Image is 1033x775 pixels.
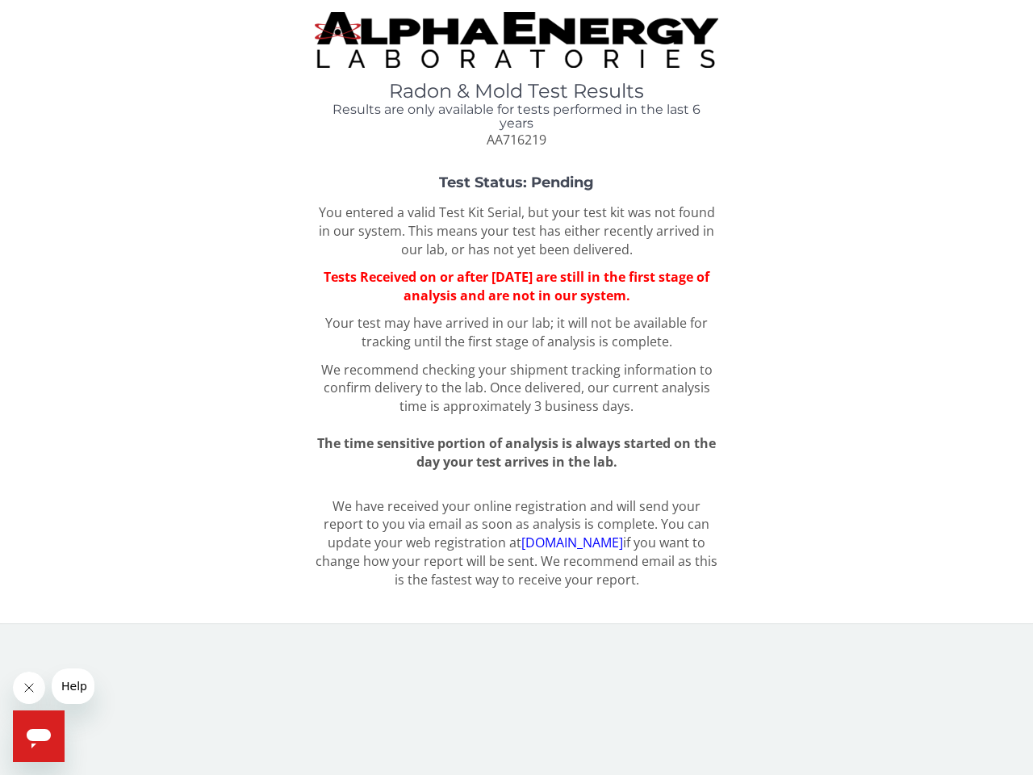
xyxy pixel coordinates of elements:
p: You entered a valid Test Kit Serial, but your test kit was not found in our system. This means yo... [315,203,718,259]
a: [DOMAIN_NAME] [521,534,623,551]
iframe: Message from company [52,668,94,704]
h4: Results are only available for tests performed in the last 6 years [315,103,718,131]
strong: Test Status: Pending [439,174,594,191]
img: TightCrop.jpg [315,12,718,68]
span: Tests Received on or after [DATE] are still in the first stage of analysis and are not in our sys... [324,268,709,304]
h1: Radon & Mold Test Results [315,81,718,102]
span: AA716219 [487,131,546,149]
p: We have received your online registration and will send your report to you via email as soon as a... [315,497,718,589]
span: The time sensitive portion of analysis is always started on the day your test arrives in the lab. [317,434,716,471]
span: Once delivered, our current analysis time is approximately 3 business days. [399,379,710,415]
p: Your test may have arrived in our lab; it will not be available for tracking until the first stag... [315,314,718,351]
span: We recommend checking your shipment tracking information to confirm delivery to the lab. [321,361,713,397]
iframe: Button to launch messaging window [13,710,65,762]
iframe: Close message [13,672,45,704]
